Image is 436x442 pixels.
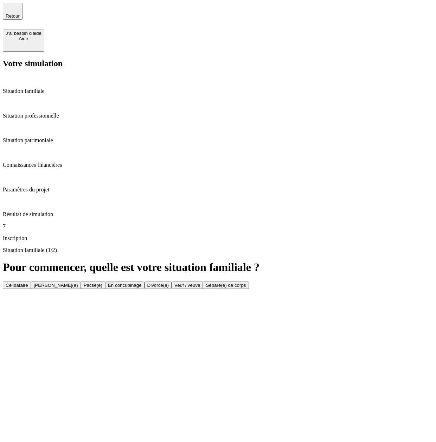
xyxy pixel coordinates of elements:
div: Séparé(e) de corps [206,283,246,288]
div: J’ai besoin d'aide [6,31,41,36]
p: Situation professionnelle [3,113,433,119]
div: [PERSON_NAME](e) [34,283,78,288]
h1: Pour commencer, quelle est votre situation familiale ? [3,261,433,274]
div: Célibataire [6,283,28,288]
p: Inscription [3,235,433,241]
p: Résultat de simulation [3,211,433,217]
div: Veuf / veuve [174,283,200,288]
div: Pacsé(e) [84,283,102,288]
button: J’ai besoin d'aideAide [3,30,44,52]
p: Paramètres du projet [3,187,433,193]
p: Situation familiale [3,88,433,94]
button: Veuf / veuve [172,282,203,289]
button: [PERSON_NAME](e) [31,282,81,289]
button: Séparé(e) de corps [203,282,249,289]
span: Retour [6,13,20,19]
div: Divorcé(e) [147,283,169,288]
button: Célibataire [3,282,31,289]
button: En concubinage [105,282,145,289]
button: Divorcé(e) [145,282,172,289]
p: Situation patrimoniale [3,137,433,144]
div: En concubinage [108,283,142,288]
button: Retour [3,3,23,20]
p: Situation familiale (1/2) [3,247,433,253]
button: Pacsé(e) [81,282,105,289]
h2: Votre simulation [3,59,433,68]
p: Connaissances financières [3,162,433,168]
p: 7 [3,223,433,229]
div: Aide [6,36,41,41]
